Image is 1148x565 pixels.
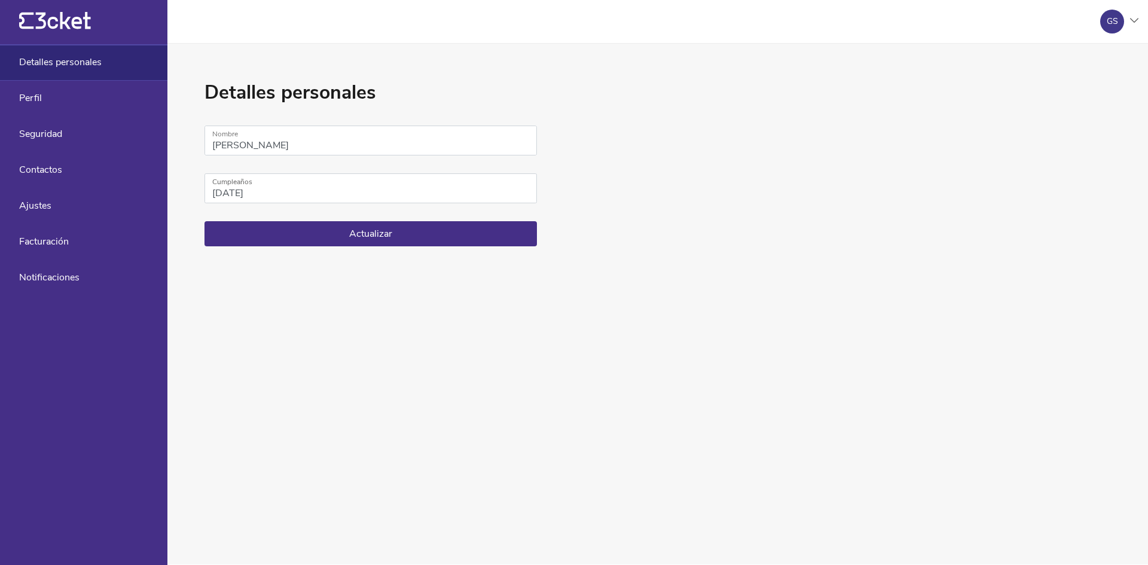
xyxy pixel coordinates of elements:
[204,173,537,190] label: Cumpleaños
[19,164,62,175] span: Contactos
[204,126,537,155] input: Nombre
[19,129,62,139] span: Seguridad
[19,93,42,103] span: Perfil
[204,221,537,246] button: Actualizar
[204,80,537,106] h1: Detalles personales
[1107,17,1118,26] div: GS
[19,236,69,247] span: Facturación
[19,57,102,68] span: Detalles personales
[19,24,91,32] a: {' '}
[19,272,80,283] span: Notificaciones
[19,13,33,29] g: {' '}
[19,200,51,211] span: Ajustes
